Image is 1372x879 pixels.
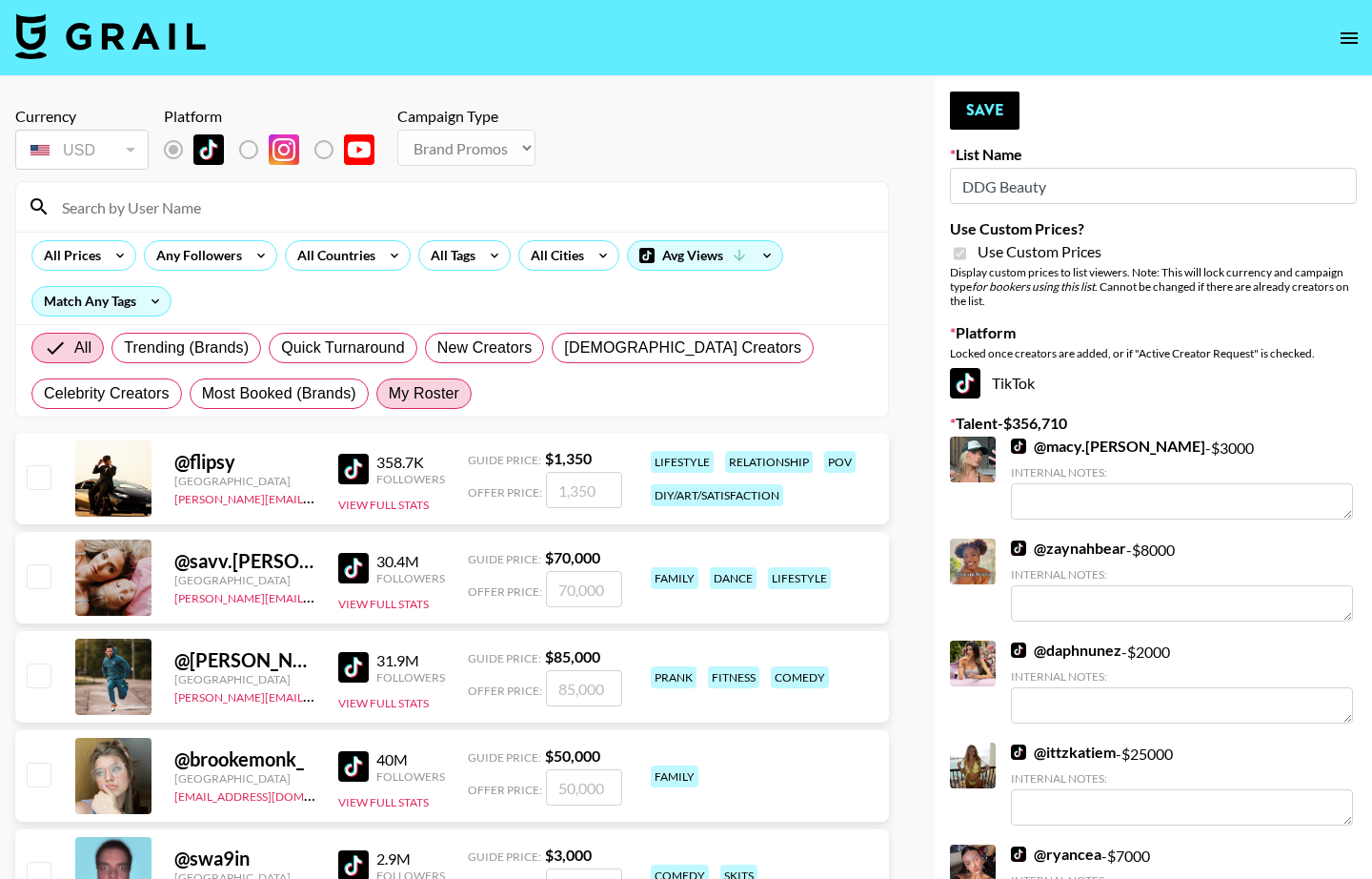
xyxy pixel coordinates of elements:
div: Display custom prices to list viewers. Note: This will lock currency and campaign type . Cannot b... [950,265,1357,308]
div: Currency is locked to USD [15,126,149,174]
div: diy/art/satisfaction [651,484,783,506]
strong: $ 70,000 [545,548,600,566]
div: Followers [376,571,445,585]
button: View Full Stats [338,498,429,512]
span: Guide Price: [468,651,541,665]
div: family [651,766,698,787]
div: [GEOGRAPHIC_DATA] [174,573,315,587]
div: - $ 8000 [1011,539,1353,622]
a: @macy.[PERSON_NAME] [1011,437,1205,456]
img: YouTube [344,134,374,165]
div: Internal Notes: [1011,669,1353,684]
a: [PERSON_NAME][EMAIL_ADDRESS][DOMAIN_NAME] [174,587,456,605]
div: All Prices [32,241,105,270]
div: family [651,567,698,589]
div: All Countries [286,241,379,270]
a: [PERSON_NAME][EMAIL_ADDRESS][DOMAIN_NAME] [174,488,456,506]
span: Offer Price: [468,485,542,500]
button: View Full Stats [338,795,429,809]
em: for bookers using this list [972,279,1095,294]
div: Platform [164,107,390,126]
div: USD [19,133,145,167]
span: Guide Price: [468,849,541,864]
div: TikTok [950,368,1357,399]
img: TikTok [1011,439,1026,454]
input: 70,000 [546,571,622,607]
div: prank [651,666,696,688]
div: @ swa9in [174,847,315,870]
img: TikTok [1011,541,1026,556]
div: List locked to TikTok. [164,130,390,170]
div: Match Any Tags [32,287,171,316]
a: [PERSON_NAME][EMAIL_ADDRESS][DOMAIN_NAME] [174,686,456,705]
label: List Name [950,145,1357,164]
div: Campaign Type [397,107,535,126]
div: @ savv.[PERSON_NAME] [174,549,315,573]
img: TikTok [193,134,224,165]
img: TikTok [1011,745,1026,760]
div: 30.4M [376,552,445,571]
label: Use Custom Prices? [950,219,1357,238]
span: Use Custom Prices [978,242,1101,261]
div: Any Followers [145,241,246,270]
div: Currency [15,107,149,126]
div: All Tags [419,241,479,270]
span: [DEMOGRAPHIC_DATA] Creators [564,337,801,359]
img: TikTok [950,368,980,399]
div: - $ 25000 [1011,743,1353,826]
a: @zaynahbear [1011,539,1126,558]
img: Grail Talent [15,13,206,59]
div: [GEOGRAPHIC_DATA] [174,474,315,488]
span: Offer Price: [468,783,542,797]
img: TikTok [338,751,369,782]
span: Trending (Brands) [124,337,249,359]
input: 85,000 [546,670,622,706]
strong: $ 50,000 [545,746,600,765]
span: Guide Price: [468,453,541,467]
div: comedy [771,666,829,688]
div: Followers [376,472,445,486]
span: Celebrity Creators [44,382,170,405]
span: Offer Price: [468,684,542,698]
button: Save [950,92,1019,130]
button: open drawer [1330,19,1368,57]
span: Guide Price: [468,552,541,566]
div: Internal Notes: [1011,465,1353,480]
button: View Full Stats [338,597,429,611]
div: 40M [376,750,445,769]
input: 1,350 [546,472,622,508]
div: relationship [725,451,813,473]
span: Offer Price: [468,584,542,599]
img: TikTok [1011,643,1026,658]
div: - $ 3000 [1011,437,1353,520]
img: TikTok [1011,847,1026,862]
button: View Full Stats [338,696,429,710]
div: Locked once creators are added, or if "Active Creator Request" is checked. [950,346,1357,360]
strong: $ 3,000 [545,846,592,864]
div: [GEOGRAPHIC_DATA] [174,771,315,786]
strong: $ 85,000 [545,647,600,665]
span: All [74,337,91,359]
div: fitness [708,666,759,688]
span: Guide Price: [468,750,541,765]
div: lifestyle [768,567,831,589]
div: Internal Notes: [1011,771,1353,786]
a: [EMAIL_ADDRESS][DOMAIN_NAME] [174,786,366,804]
div: Internal Notes: [1011,567,1353,582]
div: Followers [376,670,445,685]
strong: $ 1,350 [545,449,592,467]
label: Talent - $ 356,710 [950,414,1357,433]
span: New Creators [437,337,533,359]
div: 358.7K [376,453,445,472]
span: Quick Turnaround [281,337,405,359]
div: 31.9M [376,651,445,670]
div: 2.9M [376,849,445,869]
div: [GEOGRAPHIC_DATA] [174,672,315,686]
img: Instagram [269,134,299,165]
div: Followers [376,769,445,784]
a: @ryancea [1011,845,1101,864]
div: dance [710,567,757,589]
img: TikTok [338,454,369,484]
div: @ brookemonk_ [174,747,315,771]
div: @ flipsy [174,450,315,474]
